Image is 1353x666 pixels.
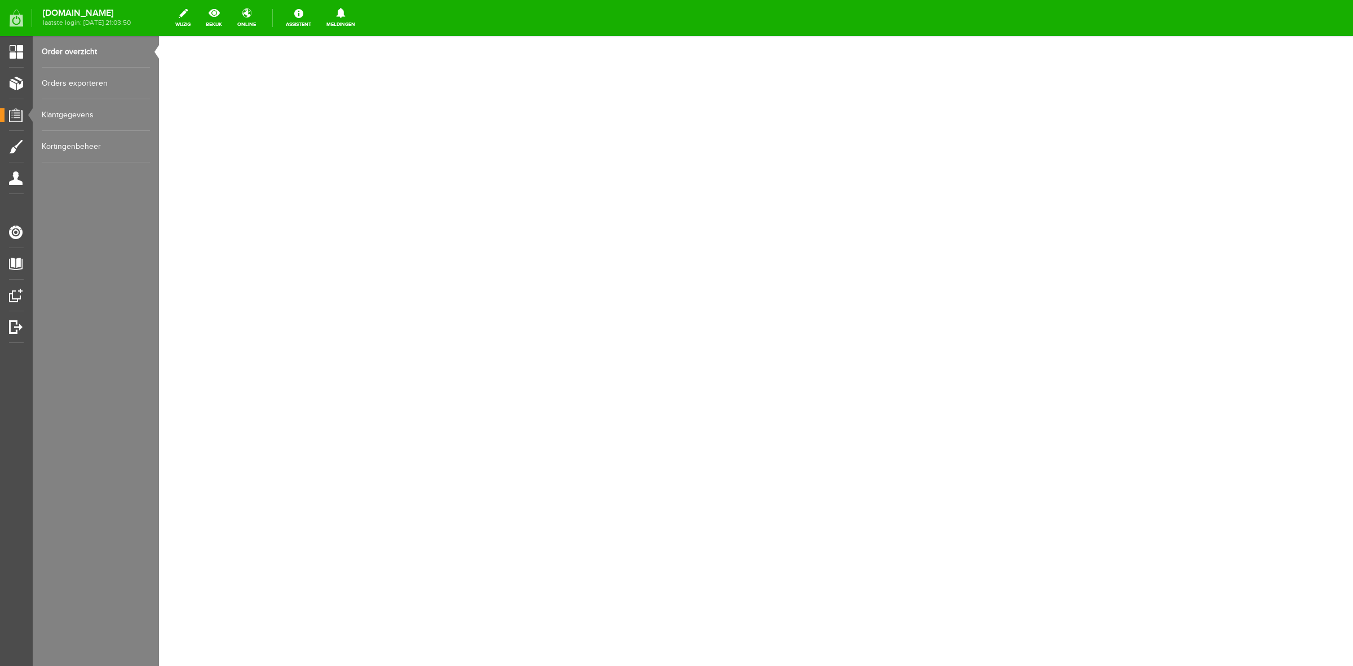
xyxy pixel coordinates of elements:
a: Order overzicht [42,36,150,68]
span: laatste login: [DATE] 21:03:50 [43,20,131,26]
a: Orders exporteren [42,68,150,99]
a: wijzig [169,6,197,30]
a: online [231,6,263,30]
a: bekijk [199,6,229,30]
a: Kortingenbeheer [42,131,150,162]
a: Klantgegevens [42,99,150,131]
strong: [DOMAIN_NAME] [43,10,131,16]
a: Assistent [279,6,318,30]
a: Meldingen [320,6,362,30]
